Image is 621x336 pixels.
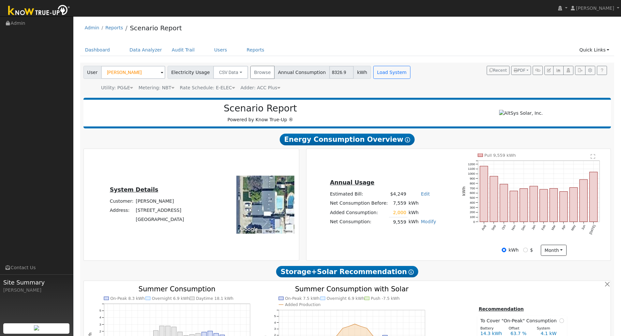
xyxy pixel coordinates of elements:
button: CSV Data [213,66,248,79]
button: Settings [585,66,595,75]
a: Open this area in Google Maps (opens a new window) [238,225,259,234]
text: May [570,224,576,231]
text: 300 [470,206,475,209]
div: Metering: NBT [139,84,174,91]
rect: onclick="" [590,172,598,222]
div: System [533,326,562,331]
input: $ [523,248,528,252]
text: 1100 [468,167,475,171]
img: AltSys Solar, Inc. [499,110,543,117]
rect: onclick="" [480,166,488,222]
text: On-Peak 8.3 kWh [110,296,145,301]
a: Help Link [597,66,607,75]
text: Summer Consumption [139,285,215,293]
a: Reports [105,25,123,30]
text: Oct [501,224,507,230]
a: Quick Links [574,44,614,56]
span: Storage+Solar Recommendation [276,266,418,278]
span: Annual Consumption [274,66,330,79]
span: To Cover "On-Peak" Consumption [480,317,559,324]
span: Alias: None [180,85,235,90]
text: Overnight 6.9 kWh [327,296,364,301]
text: 5 [99,309,101,312]
text: 900 [470,177,475,180]
text: Added Production [285,302,320,307]
text: 700 [470,186,475,190]
span: Site Summary [3,278,70,287]
button: PDF [511,66,531,75]
img: retrieve [34,325,39,330]
rect: onclick="" [540,189,548,222]
text: 0 [473,220,475,224]
span: Energy Consumption Overview [280,134,415,145]
i: Show Help [405,137,410,142]
u: System Details [110,186,158,193]
a: Terms (opens in new tab) [283,229,292,233]
a: Reports [242,44,269,56]
a: Scenario Report [130,24,182,32]
text: 600 [470,191,475,195]
circle: onclick="" [342,328,344,329]
circle: onclick="" [366,328,368,329]
button: Browse [250,66,274,79]
text:  [591,154,596,159]
rect: onclick="" [570,188,578,222]
td: Estimated Bill: [329,190,389,199]
text: Nov [511,224,516,231]
text: Sep [491,224,497,231]
text: Pull 9,559 kWh [484,153,516,158]
rect: onclick="" [500,184,508,222]
div: Utility: PG&E [101,84,133,91]
a: Data Analyzer [125,44,167,56]
button: Keyboard shortcuts [257,229,261,234]
div: Offset [505,326,534,331]
text: 500 [470,196,475,199]
text: 400 [470,201,475,204]
td: [GEOGRAPHIC_DATA] [135,215,185,224]
td: 9,559 [389,217,407,227]
td: Added Consumption: [329,208,389,217]
button: Export Interval Data [575,66,585,75]
input: kWh [502,248,506,252]
label: $ [530,247,533,254]
div: Powered by Know True-Up ® [87,103,434,123]
td: $4,249 [389,190,407,199]
label: kWh [509,247,519,254]
rect: onclick="" [580,180,587,222]
text: Jun [581,224,586,230]
td: 2,000 [389,208,407,217]
td: kWh [407,199,437,208]
div: Battery [477,326,505,331]
text: On-Peak 7.5 kWh [285,296,319,301]
rect: onclick="" [550,188,558,222]
text: Apr [561,224,567,230]
text: 800 [470,182,475,185]
button: Load System [373,66,410,79]
a: Audit Trail [167,44,200,56]
rect: onclick="" [510,191,518,222]
td: 7,559 [389,199,407,208]
button: Recent [487,66,510,75]
span: User [83,66,101,79]
td: kWh [407,208,420,217]
text: 4 [99,315,101,319]
span: PDF [514,68,525,73]
text: 4 [274,320,276,324]
td: [STREET_ADDRESS] [135,206,185,215]
i: Show Help [408,270,414,275]
img: Google [238,225,259,234]
circle: onclick="" [360,326,362,327]
text: 200 [470,211,475,214]
button: month [541,245,567,256]
text: Overnight 6.9 kWh [152,296,190,301]
text: 1200 [468,162,475,166]
text: Mar [551,224,556,231]
div: Adder: ACC Plus [241,84,280,91]
button: Edit User [544,66,554,75]
td: Net Consumption Before: [329,199,389,208]
td: [PERSON_NAME] [135,197,185,206]
span: [PERSON_NAME] [576,6,614,11]
text: 100 [470,215,475,219]
h2: Scenario Report [90,103,431,114]
img: Know True-Up [5,4,73,18]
